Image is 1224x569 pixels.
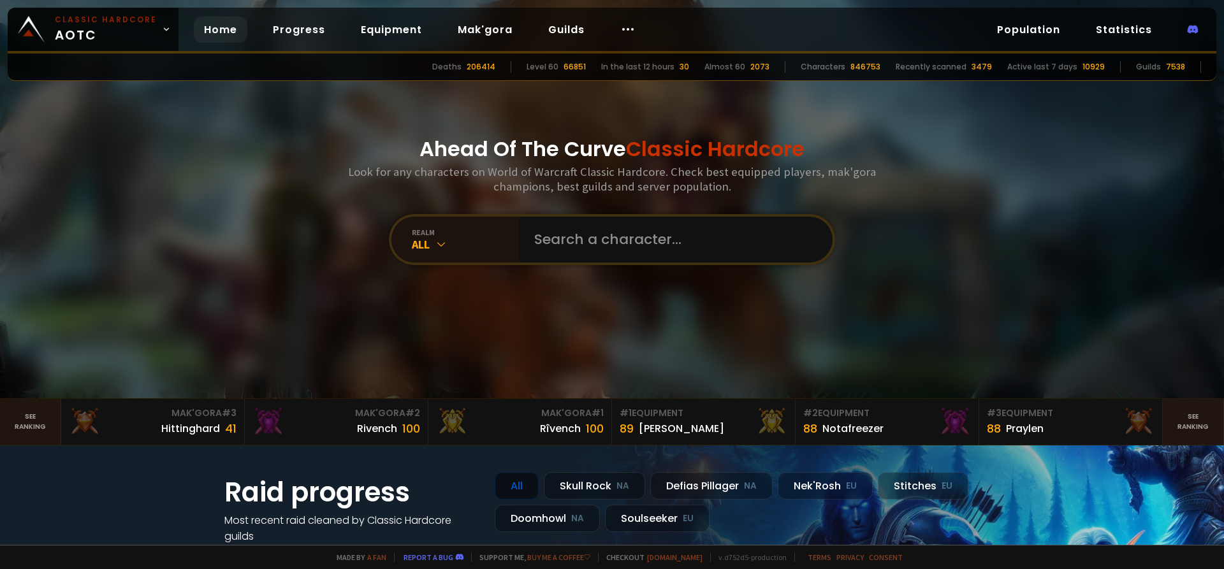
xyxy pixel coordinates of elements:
[605,505,710,532] div: Soulseeker
[803,420,817,437] div: 88
[1086,17,1162,43] a: Statistics
[683,512,694,525] small: EU
[972,61,992,73] div: 3479
[836,552,864,562] a: Privacy
[592,407,604,419] span: # 1
[527,552,590,562] a: Buy me a coffee
[161,421,220,436] div: Hittinghard
[896,61,966,73] div: Recently scanned
[586,420,604,437] div: 100
[527,61,558,73] div: Level 60
[329,552,386,562] span: Made by
[987,407,1002,419] span: # 3
[620,407,787,420] div: Equipment
[620,407,632,419] span: # 1
[343,164,881,194] h3: Look for any characters on World of Warcraft Classic Hardcore. Check best equipped players, mak'g...
[1136,61,1161,73] div: Guilds
[987,407,1155,420] div: Equipment
[402,420,420,437] div: 100
[803,407,971,420] div: Equipment
[601,61,674,73] div: In the last 12 hours
[778,472,873,500] div: Nek'Rosh
[412,237,519,252] div: All
[626,134,805,163] span: Classic Hardcore
[252,407,420,420] div: Mak'Gora
[1006,421,1044,436] div: Praylen
[467,61,495,73] div: 206414
[869,552,903,562] a: Consent
[538,17,595,43] a: Guilds
[263,17,335,43] a: Progress
[351,17,432,43] a: Equipment
[680,61,689,73] div: 30
[801,61,845,73] div: Characters
[1166,61,1185,73] div: 7538
[419,134,805,164] h1: Ahead Of The Curve
[367,552,386,562] a: a fan
[540,421,581,436] div: Rîvench
[796,399,979,445] a: #2Equipment88Notafreezer
[846,480,857,493] small: EU
[404,552,453,562] a: Report a bug
[471,552,590,562] span: Support me,
[987,17,1070,43] a: Population
[647,552,703,562] a: [DOMAIN_NAME]
[598,552,703,562] span: Checkout
[495,505,600,532] div: Doomhowl
[704,61,745,73] div: Almost 60
[69,407,237,420] div: Mak'Gora
[8,8,178,51] a: Classic HardcoreAOTC
[987,420,1001,437] div: 88
[225,420,237,437] div: 41
[744,480,757,493] small: NA
[357,421,397,436] div: Rivench
[803,407,818,419] span: # 2
[1082,61,1105,73] div: 10929
[495,472,539,500] div: All
[61,399,245,445] a: Mak'Gora#3Hittinghard41
[620,420,634,437] div: 89
[448,17,523,43] a: Mak'gora
[979,399,1163,445] a: #3Equipment88Praylen
[808,552,831,562] a: Terms
[710,552,787,562] span: v. d752d5 - production
[544,472,645,500] div: Skull Rock
[55,14,157,45] span: AOTC
[571,512,584,525] small: NA
[564,61,586,73] div: 66851
[612,399,796,445] a: #1Equipment89[PERSON_NAME]
[194,17,247,43] a: Home
[55,14,157,25] small: Classic Hardcore
[639,421,724,436] div: [PERSON_NAME]
[428,399,612,445] a: Mak'Gora#1Rîvench100
[222,407,237,419] span: # 3
[650,472,773,500] div: Defias Pillager
[878,472,968,500] div: Stitches
[616,480,629,493] small: NA
[1007,61,1077,73] div: Active last 7 days
[405,407,420,419] span: # 2
[224,472,479,512] h1: Raid progress
[412,227,519,237] div: realm
[942,480,952,493] small: EU
[822,421,884,436] div: Notafreezer
[224,512,479,544] h4: Most recent raid cleaned by Classic Hardcore guilds
[850,61,880,73] div: 846753
[750,61,769,73] div: 2073
[436,407,604,420] div: Mak'Gora
[1163,399,1224,445] a: Seeranking
[245,399,428,445] a: Mak'Gora#2Rivench100
[432,61,462,73] div: Deaths
[527,217,817,263] input: Search a character...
